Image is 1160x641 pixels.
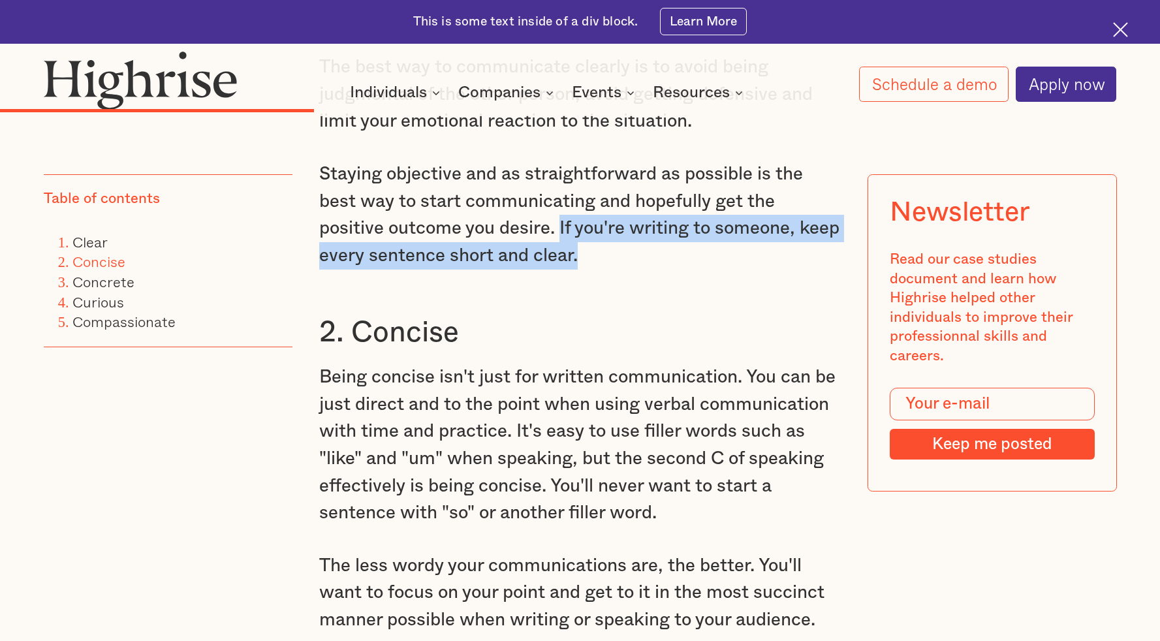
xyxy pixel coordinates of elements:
p: Being concise isn't just for written communication. You can be just direct and to the point when ... [319,364,840,527]
div: Individuals [350,85,444,101]
div: Resources [653,85,747,101]
div: This is some text inside of a div block. [413,13,638,30]
div: Companies [458,85,557,101]
a: Compassionate [72,310,176,333]
img: Cross icon [1113,22,1128,37]
a: Schedule a demo [859,67,1009,102]
div: Events [572,85,621,101]
div: Events [572,85,638,101]
div: Table of contents [44,189,160,209]
h3: 2. Concise [319,315,840,351]
input: Your e-mail [890,387,1094,420]
div: Companies [458,85,541,101]
a: Learn More [660,8,747,35]
div: Newsletter [890,196,1029,228]
input: Keep me posted [890,429,1094,460]
p: Staying objective and as straightforward as possible is the best way to start communicating and h... [319,161,840,270]
a: Apply now [1016,67,1116,102]
a: Concise [72,250,125,273]
div: Individuals [350,85,427,101]
img: Highrise logo [44,51,238,110]
a: Curious [72,290,124,313]
form: Modal Form [890,387,1094,459]
a: Concrete [72,270,134,292]
div: Resources [653,85,730,101]
a: Clear [72,230,108,253]
p: The less wordy your communications are, the better. You'll want to focus on your point and get to... [319,552,840,634]
div: Read our case studies document and learn how Highrise helped other individuals to improve their p... [890,249,1094,365]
